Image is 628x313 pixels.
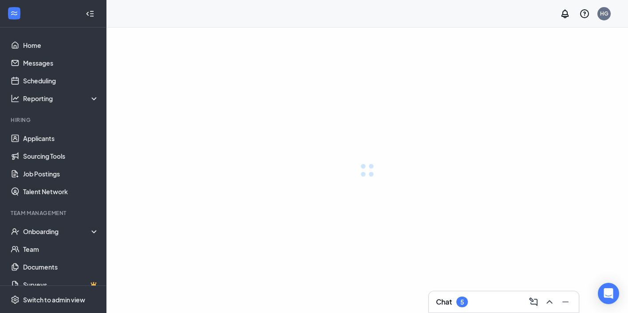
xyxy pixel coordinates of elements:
a: Job Postings [23,165,99,183]
a: Scheduling [23,72,99,90]
div: Switch to admin view [23,295,85,304]
div: Reporting [23,94,99,103]
svg: ChevronUp [544,297,555,307]
svg: Collapse [86,9,94,18]
a: Documents [23,258,99,276]
svg: Settings [11,295,20,304]
a: SurveysCrown [23,276,99,293]
a: Home [23,36,99,54]
svg: ComposeMessage [528,297,539,307]
div: HG [600,10,608,17]
svg: QuestionInfo [579,8,590,19]
svg: Notifications [560,8,570,19]
svg: Minimize [560,297,571,307]
a: Talent Network [23,183,99,200]
a: Sourcing Tools [23,147,99,165]
a: Applicants [23,129,99,147]
a: Team [23,240,99,258]
div: Onboarding [23,227,99,236]
button: ChevronUp [542,295,556,309]
div: 5 [460,298,464,306]
h3: Chat [436,297,452,307]
svg: WorkstreamLogo [10,9,19,18]
button: ComposeMessage [526,295,540,309]
a: Messages [23,54,99,72]
svg: Analysis [11,94,20,103]
div: Team Management [11,209,97,217]
div: Open Intercom Messenger [598,283,619,304]
svg: UserCheck [11,227,20,236]
button: Minimize [557,295,572,309]
div: Hiring [11,116,97,124]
